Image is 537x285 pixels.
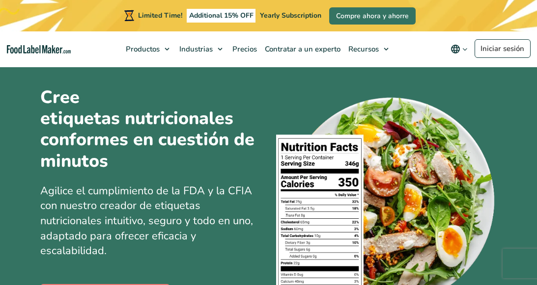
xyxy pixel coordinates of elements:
span: Precios [229,44,258,54]
span: Limited Time! [138,11,182,20]
span: Agilice el cumplimiento de la FDA y la CFIA con nuestro creador de etiquetas nutricionales intuit... [40,183,253,258]
a: Contratar a un experto [260,31,343,67]
span: Contratar a un experto [262,44,341,54]
a: Iniciar sesión [475,39,531,58]
a: Precios [227,31,260,67]
a: Productos [121,31,174,67]
h1: Cree conformes en cuestión de minutos [40,87,256,172]
span: Yearly Subscription [260,11,321,20]
a: Recursos [343,31,394,67]
span: Recursos [345,44,380,54]
a: Industrias [174,31,227,67]
u: etiquetas nutricionales [40,108,233,129]
span: Additional 15% OFF [187,9,256,23]
a: Compre ahora y ahorre [329,7,416,25]
span: Industrias [176,44,214,54]
span: Productos [123,44,161,54]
